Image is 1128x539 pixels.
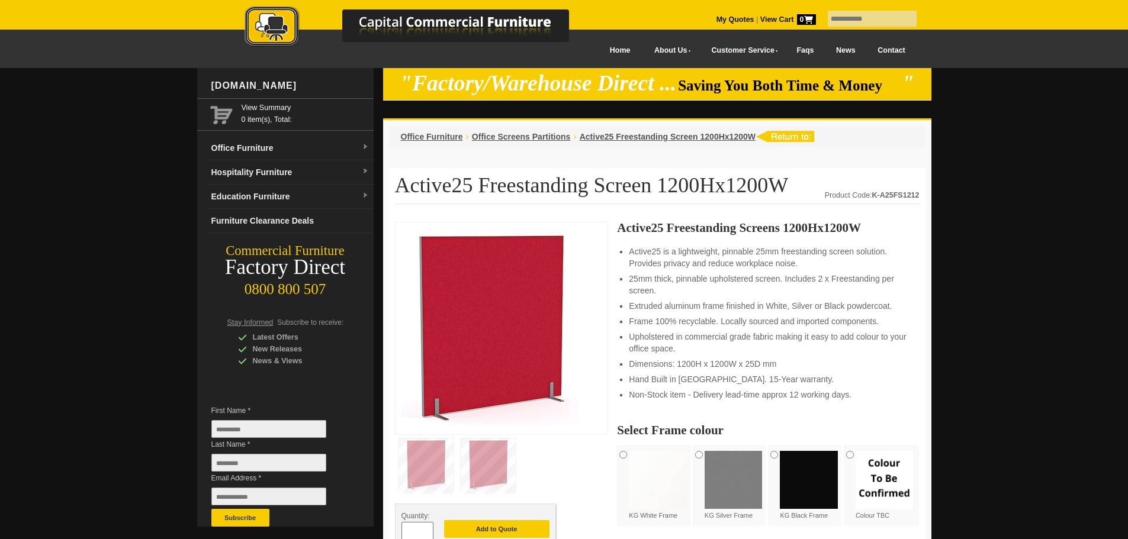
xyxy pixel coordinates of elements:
[466,131,469,143] li: ›
[362,144,369,151] img: dropdown
[629,373,907,385] li: Hand Built in [GEOGRAPHIC_DATA]. 15-Year warranty.
[629,389,907,401] li: Non-Stock item - Delivery lead-time approx 12 working days.
[277,318,343,327] span: Subscribe to receive:
[629,300,907,312] li: Extruded aluminum frame finished in White, Silver or Black powdercoat.
[856,451,914,520] label: Colour TBC
[211,472,344,484] span: Email Address *
[902,71,914,95] em: "
[780,451,838,509] img: KG Black Frame
[211,405,344,417] span: First Name *
[207,160,374,185] a: Hospitality Furnituredropdown
[629,331,907,354] li: Upholstered in commercial grade fabric making it easy to add colour to your office space.
[866,37,916,64] a: Contact
[401,132,463,141] a: Office Furniture
[211,438,344,450] span: Last Name *
[678,78,900,93] span: Saving You Both Time & Money
[573,131,576,143] li: ›
[207,185,374,209] a: Education Furnituredropdown
[207,209,374,233] a: Furniture Clearance Deals
[825,189,920,201] div: Product Code:
[780,451,838,520] label: KG Black Frame
[197,259,374,276] div: Factory Direct
[472,132,571,141] a: Office Screens Partitions
[212,6,626,49] img: Capital Commercial Furniture Logo
[242,102,369,124] span: 0 item(s), Total:
[758,15,815,24] a: View Cart0
[362,192,369,199] img: dropdown
[211,509,269,527] button: Subscribe
[242,102,369,114] a: View Summary
[629,315,907,327] li: Frame 100% recyclable. Locally sourced and imported components.
[872,191,920,199] strong: K-A25FS1212
[629,451,687,509] img: KG White Frame
[212,6,626,53] a: Capital Commercial Furniture Logo
[395,174,920,204] h1: Active25 Freestanding Screen 1200Hx1200W
[629,451,687,520] label: KG White Frame
[211,420,326,438] input: First Name *
[705,451,763,520] label: KG Silver Frame
[401,512,430,520] span: Quantity:
[211,454,326,472] input: Last Name *
[698,37,785,64] a: Customer Service
[238,343,351,355] div: New Releases
[716,15,754,24] a: My Quotes
[786,37,825,64] a: Faqs
[617,424,919,436] h2: Select Frame colour
[856,451,914,509] img: Colour TBC
[705,451,763,509] img: KG Silver Frame
[401,228,579,425] img: Active25 Freestanding Screen 1200Hx1200W
[580,132,756,141] a: Active25 Freestanding Screen 1200Hx1200W
[629,246,907,269] li: Active25 is a lightweight, pinnable 25mm freestanding screen solution. Provides privacy and reduc...
[400,71,676,95] em: "Factory/Warehouse Direct ...
[197,275,374,298] div: 0800 800 507
[756,131,814,142] img: return to
[629,358,907,370] li: Dimensions: 1200H x 1200W x 25D mm
[617,222,919,234] h3: Active25 Freestanding Screens 1200Hx1200W
[629,273,907,296] li: 25mm thick, pinnable upholstered screen. Includes 2 x Freestanding per screen.
[211,488,326,505] input: Email Address *
[207,68,374,104] div: [DOMAIN_NAME]
[207,136,374,160] a: Office Furnituredropdown
[238,331,351,343] div: Latest Offers
[825,37,866,64] a: News
[227,318,274,327] span: Stay Informed
[797,14,816,25] span: 0
[444,520,549,538] button: Add to Quote
[362,168,369,175] img: dropdown
[760,15,816,24] strong: View Cart
[197,243,374,259] div: Commercial Furniture
[641,37,698,64] a: About Us
[238,355,351,367] div: News & Views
